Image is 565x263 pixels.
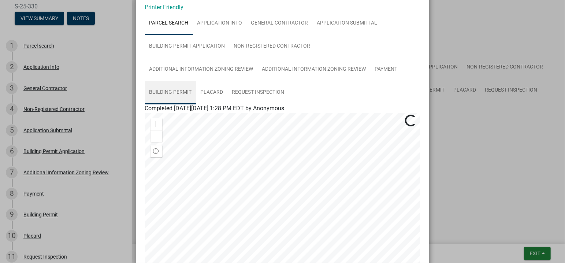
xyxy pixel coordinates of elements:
[150,130,162,142] div: Zoom out
[196,81,228,104] a: Placard
[247,12,313,35] a: General Contractor
[230,35,315,58] a: Non-Registered Contractor
[145,81,196,104] a: Building Permit
[145,105,285,112] span: Completed [DATE][DATE] 1:28 PM EDT by Anonymous
[313,12,382,35] a: Application Submittal
[145,4,184,11] a: Printer Friendly
[193,12,247,35] a: Application Info
[145,58,258,81] a: Additional Information Zoning Review
[145,12,193,35] a: Parcel search
[258,58,371,81] a: Additional Information Zoning Review
[228,81,289,104] a: Request Inspection
[145,35,230,58] a: Building Permit Application
[150,145,162,157] div: Find my location
[371,58,402,81] a: Payment
[150,118,162,130] div: Zoom in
